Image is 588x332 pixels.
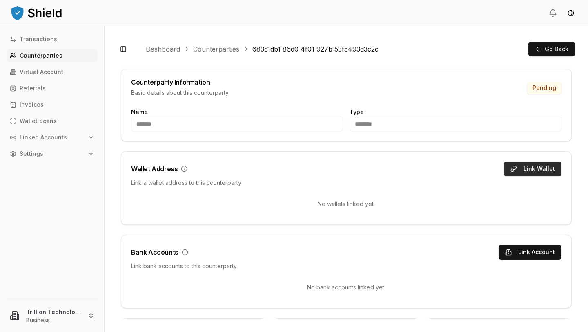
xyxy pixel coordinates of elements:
[7,82,98,95] a: Referrals
[131,108,148,115] label: Name
[20,53,62,58] p: Counterparties
[20,69,63,75] p: Virtual Account
[20,102,44,108] p: Invoices
[7,49,98,62] a: Counterparties
[20,151,43,157] p: Settings
[131,249,178,256] div: Bank Accounts
[26,307,81,316] p: Trillion Technologies and Trading LLC
[146,44,522,54] nav: breadcrumb
[504,162,561,176] button: Link Wallet
[3,303,101,329] button: Trillion Technologies and Trading LLCBusiness
[545,45,568,53] span: Go Back
[20,85,46,91] p: Referrals
[20,118,57,124] p: Wallet Scans
[499,245,561,260] button: Link Account
[528,42,575,56] button: Go Back
[131,166,178,172] div: Wallet Address
[7,114,98,128] a: Wallet Scans
[131,283,561,292] p: No bank accounts linked yet.
[7,147,98,160] button: Settings
[7,33,98,46] a: Transactions
[131,200,561,208] p: No wallets linked yet.
[131,179,561,187] div: Link a wallet address to this counterparty
[7,65,98,79] a: Virtual Account
[146,44,180,54] a: Dashboard
[252,44,379,54] a: 683c1db1 86d0 4f01 927b 53f5493d3c2c
[20,135,67,140] p: Linked Accounts
[131,89,229,97] div: Basic details about this counterparty
[7,98,98,111] a: Invoices
[7,131,98,144] button: Linked Accounts
[26,316,81,324] p: Business
[10,4,63,21] img: ShieldPay Logo
[350,108,364,115] label: Type
[193,44,239,54] a: Counterparties
[131,79,229,85] div: Counterparty Information
[131,262,561,270] div: Link bank accounts to this counterparty
[20,36,57,42] p: Transactions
